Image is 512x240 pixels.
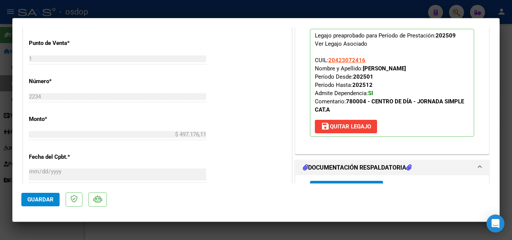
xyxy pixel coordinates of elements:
[363,65,406,72] strong: [PERSON_NAME]
[321,123,371,130] span: Quitar Legajo
[310,181,383,195] button: Agregar Documento
[29,77,106,86] p: Número
[29,153,106,161] p: Fecha del Cpbt.
[29,115,106,124] p: Monto
[315,40,367,48] div: Ver Legajo Asociado
[352,82,373,88] strong: 202512
[21,193,60,206] button: Guardar
[321,122,330,131] mat-icon: save
[27,196,54,203] span: Guardar
[315,98,464,113] span: Comentario:
[315,98,464,113] strong: 780004 - CENTRO DE DÍA - JORNADA SIMPLE CAT.A
[353,73,373,80] strong: 202501
[315,120,377,133] button: Quitar Legajo
[295,160,489,175] mat-expansion-panel-header: DOCUMENTACIÓN RESPALDATORIA
[328,57,365,64] span: 20423072416
[310,29,474,137] p: Legajo preaprobado para Período de Prestación:
[487,215,505,233] div: Open Intercom Messenger
[315,57,464,113] span: CUIL: Nombre y Apellido: Período Desde: Período Hasta: Admite Dependencia:
[303,163,412,172] h1: DOCUMENTACIÓN RESPALDATORIA
[436,32,456,39] strong: 202509
[29,39,106,48] p: Punto de Venta
[368,90,373,97] strong: SI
